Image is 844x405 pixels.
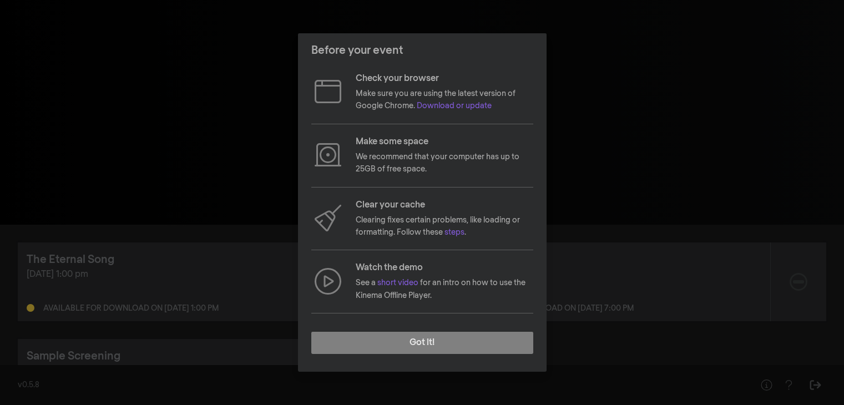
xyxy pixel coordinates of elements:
p: Check your browser [356,72,533,85]
p: Make some space [356,135,533,149]
p: We recommend that your computer has up to 25GB of free space. [356,151,533,176]
p: Clearing fixes certain problems, like loading or formatting. Follow these . [356,214,533,239]
p: Make sure you are using the latest version of Google Chrome. [356,88,533,113]
p: Clear your cache [356,199,533,212]
p: Watch the demo [356,261,533,275]
button: Got it! [311,332,533,354]
a: short video [377,279,418,287]
header: Before your event [298,33,547,68]
a: Download or update [417,102,492,110]
a: steps [444,229,464,236]
p: See a for an intro on how to use the Kinema Offline Player. [356,277,533,302]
